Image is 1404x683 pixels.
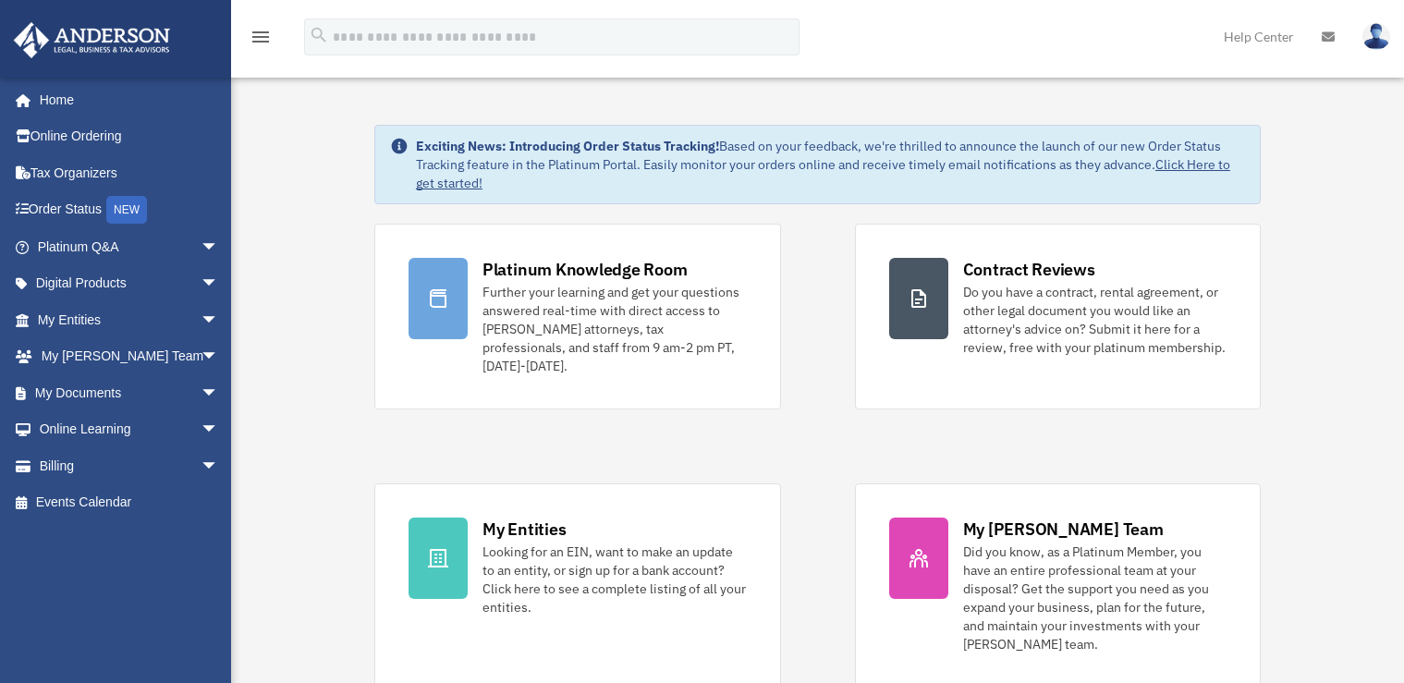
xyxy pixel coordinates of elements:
[309,25,329,45] i: search
[963,543,1227,653] div: Did you know, as a Platinum Member, you have an entire professional team at your disposal? Get th...
[13,228,247,265] a: Platinum Q&Aarrow_drop_down
[250,26,272,48] i: menu
[201,265,238,303] span: arrow_drop_down
[201,447,238,485] span: arrow_drop_down
[13,191,247,229] a: Order StatusNEW
[201,228,238,266] span: arrow_drop_down
[963,283,1227,357] div: Do you have a contract, rental agreement, or other legal document you would like an attorney's ad...
[13,374,247,411] a: My Documentsarrow_drop_down
[201,374,238,412] span: arrow_drop_down
[201,338,238,376] span: arrow_drop_down
[482,518,566,541] div: My Entities
[13,154,247,191] a: Tax Organizers
[13,447,247,484] a: Billingarrow_drop_down
[13,411,247,448] a: Online Learningarrow_drop_down
[201,301,238,339] span: arrow_drop_down
[963,518,1164,541] div: My [PERSON_NAME] Team
[482,258,688,281] div: Platinum Knowledge Room
[482,543,747,616] div: Looking for an EIN, want to make an update to an entity, or sign up for a bank account? Click her...
[963,258,1095,281] div: Contract Reviews
[201,411,238,449] span: arrow_drop_down
[13,484,247,521] a: Events Calendar
[13,81,238,118] a: Home
[374,224,781,409] a: Platinum Knowledge Room Further your learning and get your questions answered real-time with dire...
[13,338,247,375] a: My [PERSON_NAME] Teamarrow_drop_down
[106,196,147,224] div: NEW
[482,283,747,375] div: Further your learning and get your questions answered real-time with direct access to [PERSON_NAM...
[416,138,719,154] strong: Exciting News: Introducing Order Status Tracking!
[250,32,272,48] a: menu
[13,118,247,155] a: Online Ordering
[13,301,247,338] a: My Entitiesarrow_drop_down
[855,224,1262,409] a: Contract Reviews Do you have a contract, rental agreement, or other legal document you would like...
[13,265,247,302] a: Digital Productsarrow_drop_down
[416,156,1230,191] a: Click Here to get started!
[8,22,176,58] img: Anderson Advisors Platinum Portal
[1362,23,1390,50] img: User Pic
[416,137,1245,192] div: Based on your feedback, we're thrilled to announce the launch of our new Order Status Tracking fe...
